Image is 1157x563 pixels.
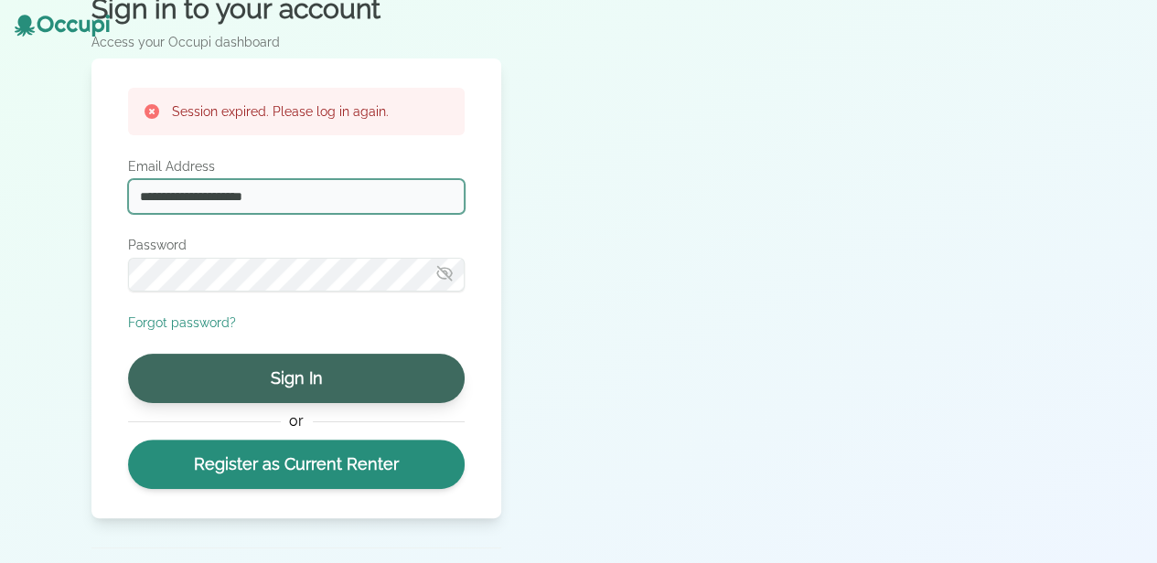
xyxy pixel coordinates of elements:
[128,236,465,254] label: Password
[128,440,465,489] a: Register as Current Renter
[172,102,389,121] h3: Session expired. Please log in again.
[281,410,313,432] span: or
[128,313,236,332] button: Forgot password?
[128,157,465,175] label: Email Address
[91,33,501,51] p: Access your Occupi dashboard
[128,354,465,403] button: Sign In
